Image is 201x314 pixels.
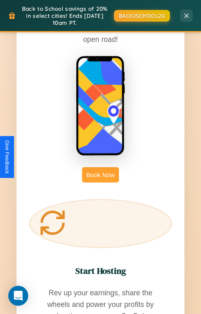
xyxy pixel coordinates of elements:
[82,167,119,183] button: Book Now
[4,140,10,174] div: Give Feedback
[20,5,110,26] span: Back to School savings of 20% in select cities! Ends [DATE] 10am PT.
[75,265,126,277] h2: Start Hosting
[114,10,170,22] button: BACK2SCHOOL20
[76,56,126,157] img: rent phone
[8,286,28,306] div: Open Intercom Messenger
